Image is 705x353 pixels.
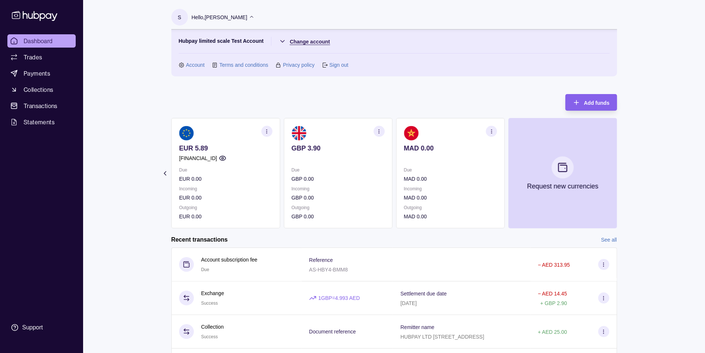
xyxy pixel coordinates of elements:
[601,236,617,244] a: See all
[179,154,217,162] p: [FINANCIAL_ID]
[178,13,181,21] p: S
[404,166,497,174] p: Due
[538,262,570,268] p: − AED 313.95
[179,126,194,141] img: eu
[201,323,224,331] p: Collection
[404,126,418,141] img: ma
[291,212,384,221] p: GBP 0.00
[179,212,272,221] p: EUR 0.00
[186,61,205,69] a: Account
[171,236,228,244] h2: Recent transactions
[291,194,384,202] p: GBP 0.00
[24,85,53,94] span: Collections
[201,256,258,264] p: Account subscription fee
[400,324,434,330] p: Remitter name
[179,144,272,152] p: EUR 5.89
[400,334,484,340] p: HUBPAY LTD [STREET_ADDRESS]
[22,323,43,332] div: Support
[329,61,348,69] a: Sign out
[201,289,224,297] p: Exchange
[404,204,497,212] p: Outgoing
[290,39,330,45] span: Change account
[179,185,272,193] p: Incoming
[7,51,76,64] a: Trades
[24,101,58,110] span: Transactions
[508,118,617,228] button: Request new currencies
[179,166,272,174] p: Due
[527,182,598,190] p: Request new currencies
[201,267,209,272] span: Due
[291,185,384,193] p: Incoming
[584,100,609,106] span: Add funds
[24,118,55,127] span: Statements
[404,185,497,193] p: Incoming
[400,291,446,297] p: Settlement due date
[179,37,264,46] p: Hubpay limited scale Test Account
[291,175,384,183] p: GBP 0.00
[7,99,76,113] a: Transactions
[201,334,218,339] span: Success
[24,53,42,62] span: Trades
[540,300,567,306] p: + GBP 2.90
[404,175,497,183] p: MAD 0.00
[192,13,247,21] p: Hello, [PERSON_NAME]
[565,94,617,111] button: Add funds
[309,329,356,335] p: Document reference
[404,194,497,202] p: MAD 0.00
[7,67,76,80] a: Payments
[179,194,272,202] p: EUR 0.00
[283,61,315,69] a: Privacy policy
[404,212,497,221] p: MAD 0.00
[179,175,272,183] p: EUR 0.00
[404,144,497,152] p: MAD 0.00
[24,37,53,45] span: Dashboard
[291,166,384,174] p: Due
[538,291,567,297] p: − AED 14.45
[309,257,333,263] p: Reference
[7,34,76,48] a: Dashboard
[318,294,360,302] p: 1 GBP = 4.993 AED
[24,69,50,78] span: Payments
[219,61,268,69] a: Terms and conditions
[7,83,76,96] a: Collections
[7,115,76,129] a: Statements
[7,320,76,335] a: Support
[279,37,330,46] button: Change account
[309,267,348,273] p: AS-HBY4-BMM8
[291,126,306,141] img: gb
[400,300,417,306] p: [DATE]
[538,329,567,335] p: + AED 25.00
[291,144,384,152] p: GBP 3.90
[201,301,218,306] span: Success
[291,204,384,212] p: Outgoing
[179,204,272,212] p: Outgoing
